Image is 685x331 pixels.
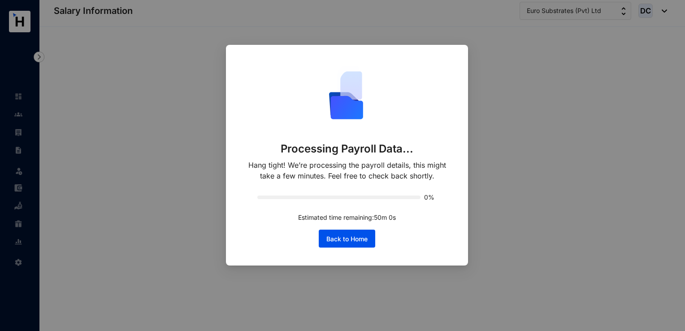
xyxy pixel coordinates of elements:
span: Back to Home [326,235,368,244]
span: 0% [424,194,437,200]
p: Processing Payroll Data... [281,142,414,156]
p: Estimated time remaining: 50 m 0 s [298,213,396,222]
button: Back to Home [319,230,375,248]
p: Hang tight! We’re processing the payroll details, this might take a few minutes. Feel free to che... [244,160,450,181]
